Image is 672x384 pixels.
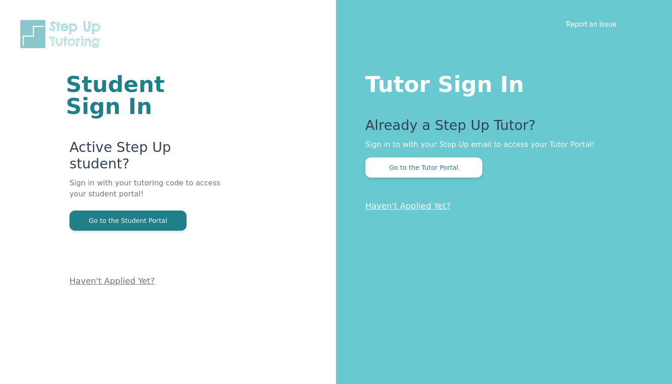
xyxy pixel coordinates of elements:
[365,139,635,150] p: Sign in to with your Step Up email to access your Tutor Portal!
[365,70,635,95] h1: Tutor Sign In
[365,157,482,178] button: Go to the Tutor Portal
[365,163,482,172] a: Go to the Tutor Portal
[69,139,226,178] p: Active Step Up student?
[566,19,617,28] a: Report an Issue
[66,73,226,117] h1: Student Sign In
[69,276,155,286] a: Haven't Applied Yet?
[69,178,226,211] p: Sign in with your tutoring code to access your student portal!
[69,216,187,225] a: Go to the Student Portal
[18,18,106,50] img: Step Up Tutoring horizontal logo
[365,117,635,139] p: Already a Step Up Tutor?
[365,201,451,211] a: Haven't Applied Yet?
[69,211,187,231] button: Go to the Student Portal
